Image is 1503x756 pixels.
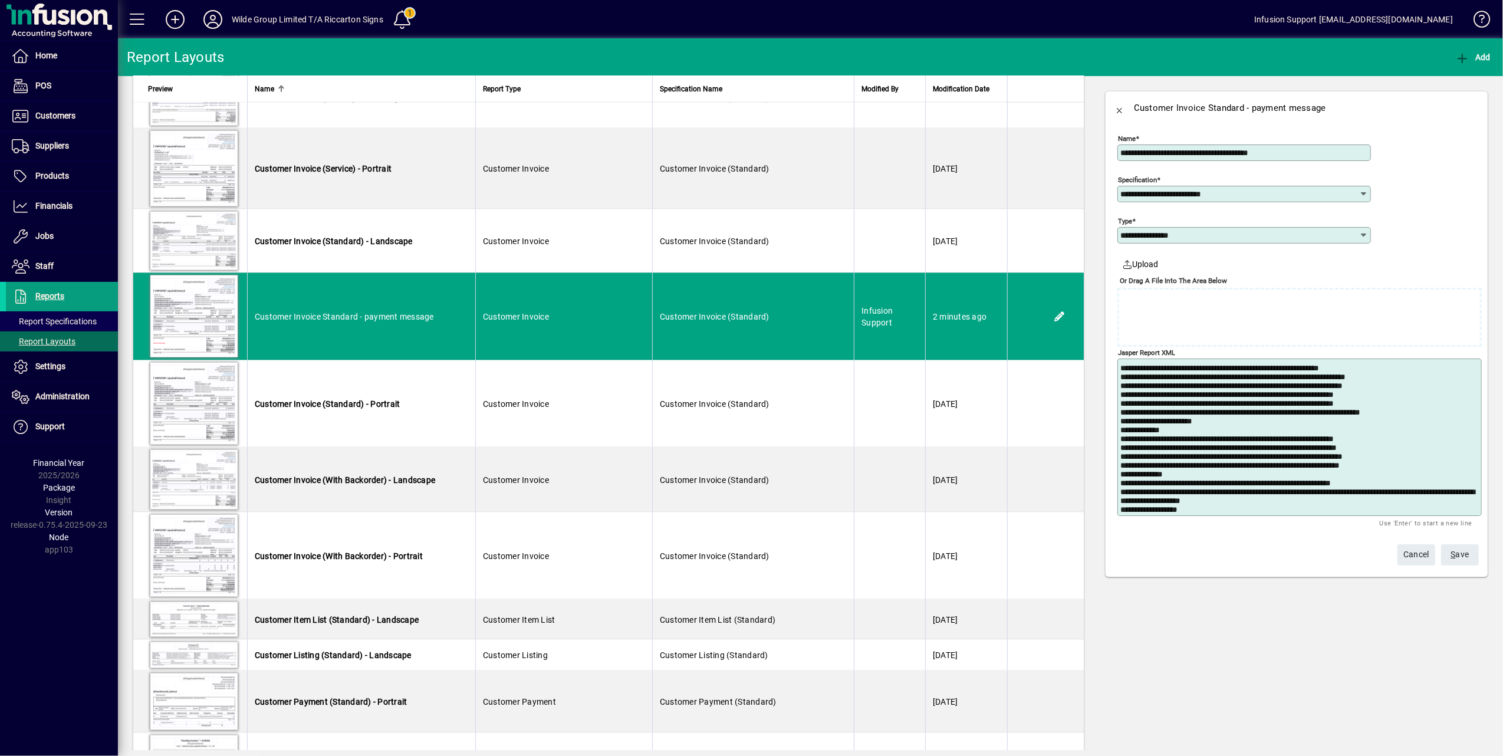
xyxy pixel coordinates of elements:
span: Customer Invoice (Standard) [660,475,769,485]
a: Administration [6,382,118,412]
mat-label: Type [1118,217,1132,225]
span: Customer Item List (Standard) [660,615,775,624]
span: Customer Invoice (With Backorder) - Landscape [255,475,435,485]
span: Upload [1122,258,1159,271]
td: [DATE] [925,209,1007,273]
a: Report Specifications [6,311,118,331]
span: Customer Payment (Standard) - Portrait [255,697,407,706]
span: Customer Listing [483,650,548,660]
span: Reports [35,291,64,301]
span: Staff [35,261,54,271]
span: Customer Invoice (Standard) [660,312,769,321]
span: Cancel [1403,545,1429,564]
td: [DATE] [925,671,1007,733]
button: Add [1452,47,1494,68]
a: Knowledge Base [1465,2,1488,41]
span: Customer Invoice [483,475,549,485]
span: Preview [148,83,173,96]
div: Infusion Support [EMAIL_ADDRESS][DOMAIN_NAME] [1254,10,1453,29]
mat-label: Name [1118,134,1136,143]
mat-label: Specification [1118,176,1157,184]
span: Customer Invoice [483,312,549,321]
span: Customer Payment (Standard) [660,697,777,706]
a: Report Layouts [6,331,118,351]
span: Financials [35,201,73,211]
span: Report Type [483,83,521,96]
div: Name [255,83,468,96]
td: 2 minutes ago [925,273,1007,360]
span: Home [35,51,57,60]
button: Cancel [1397,544,1435,566]
span: Suppliers [35,141,69,150]
span: Customer Invoice [483,399,549,409]
td: [DATE] [925,129,1007,209]
div: Specification Name [660,83,847,96]
mat-hint: Use 'Enter' to start a new line [1380,516,1472,530]
a: Staff [6,252,118,281]
span: Support [35,422,65,431]
span: Customer Invoice (With Backorder) - Portrait [255,551,423,561]
span: Customer Item List [483,615,555,624]
span: Report Layouts [12,337,75,346]
span: Customer Invoice Standard - payment message [255,312,434,321]
mat-label: Jasper Report XML [1118,349,1175,357]
span: POS [35,81,51,90]
span: Jobs [35,231,54,241]
button: Profile [194,9,232,30]
span: Report Specifications [12,317,97,326]
span: Customer Invoice (Standard) [660,551,769,561]
span: Name [255,83,274,96]
span: Financial Year [34,458,85,468]
a: Home [6,41,118,71]
td: [DATE] [925,360,1007,448]
a: Jobs [6,222,118,251]
span: Customer Invoice (Service) - Portrait [255,164,392,173]
span: Infusion Support [861,306,893,327]
div: Modification Date [933,83,1000,96]
a: POS [6,71,118,101]
span: Customer Invoice (Standard) - Landscape [255,236,413,246]
span: Customer Listing (Standard) [660,650,768,660]
span: Customer Invoice (Standard) - Portrait [255,399,400,409]
td: [DATE] [925,600,1007,640]
span: Customer Payment [483,697,556,706]
span: Version [45,508,73,517]
a: Products [6,162,118,191]
div: Customer Invoice Standard - payment message [1134,98,1326,117]
span: Specification Name [660,83,722,96]
span: Settings [35,361,65,371]
span: Customer Listing (Standard) - Landscape [255,650,412,660]
a: Settings [6,352,118,382]
button: Back [1106,94,1134,122]
span: Customer Invoice [483,551,549,561]
div: Wilde Group Limited T/A Riccarton Signs [232,10,383,29]
span: ave [1451,545,1469,564]
span: Modified By [861,83,899,96]
a: Financials [6,192,118,221]
a: Suppliers [6,132,118,161]
div: Report Type [483,83,645,96]
span: Customer Invoice [483,236,549,246]
span: Customer Item List (Standard) - Landscape [255,615,419,624]
button: Save [1441,544,1479,566]
td: [DATE] [925,448,1007,512]
span: Products [35,171,69,180]
button: Add [156,9,194,30]
span: Customer Invoice [483,164,549,173]
span: Customer Invoice (Standard) [660,236,769,246]
div: Report Layouts [127,48,225,67]
span: Node [50,533,69,542]
a: Customers [6,101,118,131]
span: Add [1455,52,1491,62]
span: Package [43,483,75,492]
td: [DATE] [925,512,1007,600]
a: Support [6,412,118,442]
button: Upload [1117,254,1163,275]
span: Modification Date [933,83,989,96]
span: Customer Invoice (Standard) [660,164,769,173]
span: Administration [35,392,90,401]
span: Customer Invoice (Standard) [660,399,769,409]
span: S [1451,550,1456,559]
td: [DATE] [925,640,1007,671]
